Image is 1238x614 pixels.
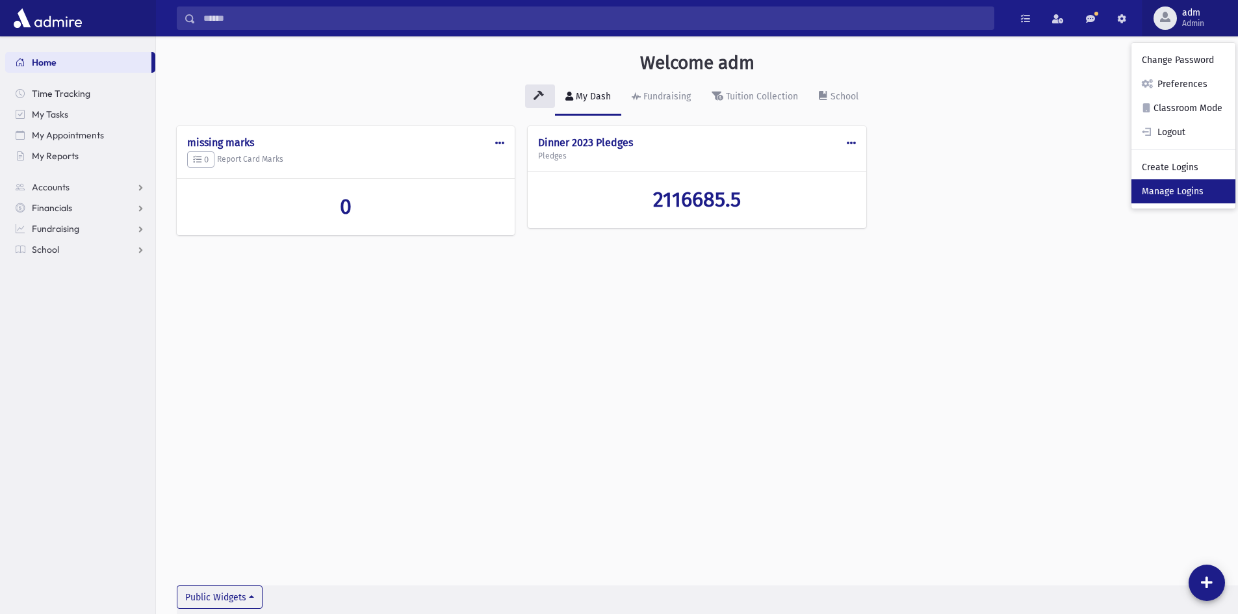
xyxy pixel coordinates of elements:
a: 2116685.5 [538,187,855,212]
span: School [32,244,59,255]
a: Create Logins [1131,155,1235,179]
span: Fundraising [32,223,79,235]
h3: Welcome adm [640,52,754,74]
h4: Dinner 2023 Pledges [538,136,855,149]
a: Fundraising [5,218,155,239]
a: My Reports [5,146,155,166]
button: Public Widgets [177,585,263,609]
a: Manage Logins [1131,179,1235,203]
button: 0 [187,151,214,168]
a: My Tasks [5,104,155,125]
a: Fundraising [621,79,701,116]
span: 0 [340,194,352,219]
span: 2116685.5 [653,187,741,212]
a: Preferences [1131,72,1235,96]
span: Time Tracking [32,88,90,99]
div: Fundraising [641,91,691,102]
div: My Dash [573,91,611,102]
span: My Reports [32,150,79,162]
input: Search [196,6,994,30]
a: School [808,79,869,116]
span: Financials [32,202,72,214]
h5: Pledges [538,151,855,160]
span: Accounts [32,181,70,193]
span: 0 [193,155,209,164]
span: My Tasks [32,109,68,120]
a: Tuition Collection [701,79,808,116]
span: Home [32,57,57,68]
a: My Appointments [5,125,155,146]
a: Home [5,52,151,73]
a: My Dash [555,79,621,116]
a: Classroom Mode [1131,96,1235,120]
a: Time Tracking [5,83,155,104]
span: My Appointments [32,129,104,141]
a: Financials [5,198,155,218]
h4: missing marks [187,136,504,149]
a: Change Password [1131,48,1235,72]
a: Accounts [5,177,155,198]
a: 0 [187,194,504,219]
img: AdmirePro [10,5,85,31]
a: Logout [1131,120,1235,144]
span: Admin [1182,18,1204,29]
h5: Report Card Marks [187,151,504,168]
div: School [828,91,858,102]
a: School [5,239,155,260]
span: adm [1182,8,1204,18]
div: Tuition Collection [723,91,798,102]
